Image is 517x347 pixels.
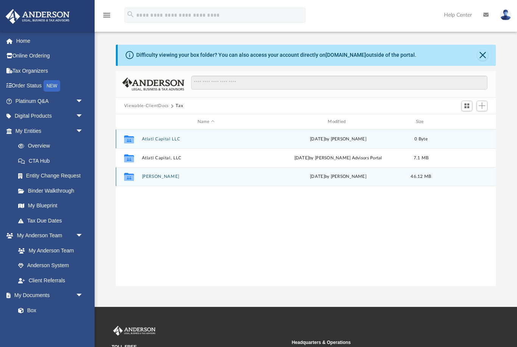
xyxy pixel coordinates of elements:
a: My Anderson Team [11,243,87,258]
a: Digital Productsarrow_drop_down [5,109,95,124]
a: Home [5,33,95,48]
a: Tax Organizers [5,63,95,78]
button: Close [477,50,488,61]
button: Switch to Grid View [461,101,473,111]
button: Tax [176,103,183,109]
a: menu [102,14,111,20]
button: [PERSON_NAME] [142,174,270,179]
span: arrow_drop_down [76,123,91,139]
button: Viewable-ClientDocs [124,103,169,109]
button: Atlatl Capital, LLC [142,156,270,160]
span: arrow_drop_down [76,228,91,244]
div: Size [406,118,436,125]
span: arrow_drop_down [76,288,91,303]
i: menu [102,11,111,20]
a: Client Referrals [11,273,91,288]
a: [DOMAIN_NAME] [325,52,366,58]
img: Anderson Advisors Platinum Portal [112,326,157,336]
a: My Documentsarrow_drop_down [5,288,91,303]
img: Anderson Advisors Platinum Portal [3,9,72,24]
a: Meeting Minutes [11,318,91,333]
div: id [119,118,138,125]
img: User Pic [500,9,511,20]
button: Atlatl Capital LLC [142,137,270,142]
div: grid [116,129,496,286]
div: Name [141,118,270,125]
a: Order StatusNEW [5,78,95,94]
button: Add [477,101,488,111]
a: Box [11,303,87,318]
div: id [439,118,492,125]
a: Tax Due Dates [11,213,95,228]
input: Search files and folders [191,76,488,90]
small: Headquarters & Operations [292,339,467,346]
span: 0 Byte [414,137,428,141]
div: Modified [274,118,403,125]
span: 46.12 MB [411,174,431,179]
a: Entity Change Request [11,168,95,184]
a: CTA Hub [11,153,95,168]
a: Anderson System [11,258,91,273]
div: [DATE] by [PERSON_NAME] [274,136,402,143]
a: My Entitiesarrow_drop_down [5,123,95,138]
a: Platinum Q&Aarrow_drop_down [5,93,95,109]
div: [DATE] by [PERSON_NAME] [274,173,402,180]
span: arrow_drop_down [76,93,91,109]
a: Online Ordering [5,48,95,64]
a: Binder Walkthrough [11,183,95,198]
div: Difficulty viewing your box folder? You can also access your account directly on outside of the p... [136,51,416,59]
a: My Anderson Teamarrow_drop_down [5,228,91,243]
a: Overview [11,138,95,154]
i: search [126,10,135,19]
div: NEW [44,80,60,92]
span: 7.1 MB [414,156,429,160]
span: arrow_drop_down [76,109,91,124]
div: [DATE] by [PERSON_NAME] Advisors Portal [274,155,402,162]
a: My Blueprint [11,198,91,213]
